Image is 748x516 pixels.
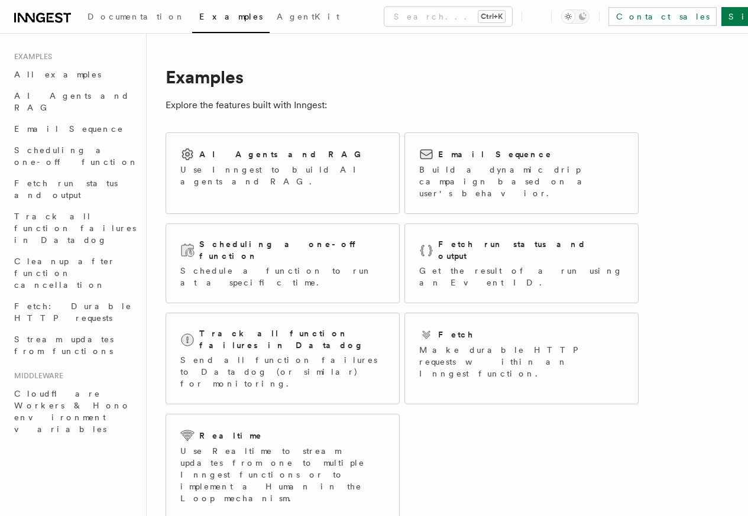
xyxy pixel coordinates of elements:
[404,132,639,214] a: Email SequenceBuild a dynamic drip campaign based on a user's behavior.
[199,327,385,351] h2: Track all function failures in Datadog
[14,70,101,79] span: All examples
[561,9,590,24] button: Toggle dark mode
[9,251,139,296] a: Cleanup after function cancellation
[14,212,136,245] span: Track all function failures in Datadog
[419,164,624,199] p: Build a dynamic drip campaign based on a user's behavior.
[199,148,367,160] h2: AI Agents and RAG
[9,64,139,85] a: All examples
[419,265,624,288] p: Get the result of a run using an Event ID.
[404,313,639,404] a: FetchMake durable HTTP requests within an Inngest function.
[14,257,115,290] span: Cleanup after function cancellation
[9,329,139,362] a: Stream updates from functions
[192,4,270,33] a: Examples
[199,12,263,21] span: Examples
[166,223,400,303] a: Scheduling a one-off functionSchedule a function to run at a specific time.
[180,445,385,504] p: Use Realtime to stream updates from one to multiple Inngest functions or to implement a Human in ...
[166,313,400,404] a: Track all function failures in DatadogSend all function failures to Datadog (or similar) for moni...
[9,206,139,251] a: Track all function failures in Datadog
[384,7,512,26] button: Search...Ctrl+K
[14,301,132,323] span: Fetch: Durable HTTP requests
[14,335,114,356] span: Stream updates from functions
[9,118,139,139] a: Email Sequence
[199,430,263,442] h2: Realtime
[14,179,118,200] span: Fetch run status and output
[9,371,63,381] span: Middleware
[277,12,339,21] span: AgentKit
[404,223,639,303] a: Fetch run status and outputGet the result of a run using an Event ID.
[14,389,131,434] span: Cloudflare Workers & Hono environment variables
[608,7,717,26] a: Contact sales
[9,85,139,118] a: AI Agents and RAG
[438,238,624,262] h2: Fetch run status and output
[180,354,385,390] p: Send all function failures to Datadog (or similar) for monitoring.
[180,265,385,288] p: Schedule a function to run at a specific time.
[14,124,124,134] span: Email Sequence
[166,97,639,113] p: Explore the features built with Inngest:
[419,344,624,379] p: Make durable HTTP requests within an Inngest function.
[478,11,505,22] kbd: Ctrl+K
[166,132,400,214] a: AI Agents and RAGUse Inngest to build AI agents and RAG.
[88,12,185,21] span: Documentation
[9,296,139,329] a: Fetch: Durable HTTP requests
[9,52,52,61] span: Examples
[270,4,347,32] a: AgentKit
[438,329,474,340] h2: Fetch
[9,173,139,206] a: Fetch run status and output
[199,238,385,262] h2: Scheduling a one-off function
[14,91,129,112] span: AI Agents and RAG
[14,145,138,167] span: Scheduling a one-off function
[180,164,385,187] p: Use Inngest to build AI agents and RAG.
[166,66,639,87] h1: Examples
[9,383,139,440] a: Cloudflare Workers & Hono environment variables
[80,4,192,32] a: Documentation
[438,148,552,160] h2: Email Sequence
[9,139,139,173] a: Scheduling a one-off function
